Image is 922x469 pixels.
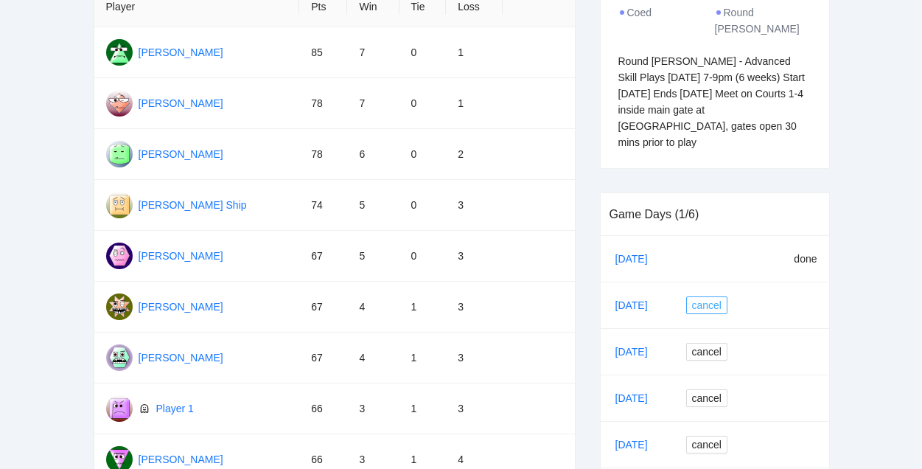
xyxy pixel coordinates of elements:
[399,78,447,129] td: 0
[139,97,223,109] a: [PERSON_NAME]
[106,141,133,167] img: Gravatar for gary russell@gmail.com
[618,53,811,150] div: Round [PERSON_NAME] - Advanced Skill Plays [DATE] 7-9pm (6 weeks) Start [DATE] Ends [DATE] Meet o...
[347,27,399,78] td: 7
[612,294,663,316] a: [DATE]
[156,403,194,414] a: Player 1
[139,352,223,364] a: [PERSON_NAME]
[347,231,399,282] td: 5
[139,250,223,262] a: [PERSON_NAME]
[686,436,727,454] button: cancel
[139,46,223,58] a: [PERSON_NAME]
[612,248,663,270] a: [DATE]
[399,383,447,434] td: 1
[399,129,447,180] td: 0
[446,333,503,383] td: 3
[612,387,663,409] a: [DATE]
[347,180,399,231] td: 5
[446,180,503,231] td: 3
[399,231,447,282] td: 0
[686,389,727,407] button: cancel
[299,383,347,434] td: 66
[446,231,503,282] td: 3
[399,27,447,78] td: 0
[299,231,347,282] td: 67
[446,27,503,78] td: 1
[347,333,399,383] td: 4
[692,297,722,313] span: cancel
[686,343,727,361] button: cancel
[686,296,727,314] button: cancel
[299,27,347,78] td: 85
[347,383,399,434] td: 3
[299,78,347,129] td: 78
[741,236,829,282] td: done
[347,78,399,129] td: 7
[139,454,223,465] a: [PERSON_NAME]
[446,282,503,333] td: 3
[299,180,347,231] td: 74
[139,199,247,211] a: [PERSON_NAME] Ship
[106,192,133,218] img: Gravatar for jay ship@gmail.com
[106,395,133,422] img: Gravatar for player 1@gmail.com
[612,434,663,456] a: [DATE]
[692,437,722,453] span: cancel
[692,344,722,360] span: cancel
[610,193,820,235] div: Game Days (1/6)
[299,129,347,180] td: 78
[612,341,663,363] a: [DATE]
[446,129,503,180] td: 2
[399,282,447,333] td: 1
[347,282,399,333] td: 4
[692,390,722,406] span: cancel
[106,243,133,269] img: Gravatar for mark pollnow@gmail.com
[399,333,447,383] td: 1
[347,129,399,180] td: 6
[106,293,133,320] img: Gravatar for alex espinoza@gmail.com
[106,344,133,371] img: Gravatar for florin marica@gmail.com
[627,7,652,18] span: Coed
[106,39,133,66] img: Gravatar for travis hong@gmail.com
[106,90,133,117] img: Gravatar for andrew bibler@gmail.com
[299,333,347,383] td: 67
[299,282,347,333] td: 67
[139,148,223,160] a: [PERSON_NAME]
[399,180,447,231] td: 0
[139,301,223,313] a: [PERSON_NAME]
[446,383,503,434] td: 3
[446,78,503,129] td: 1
